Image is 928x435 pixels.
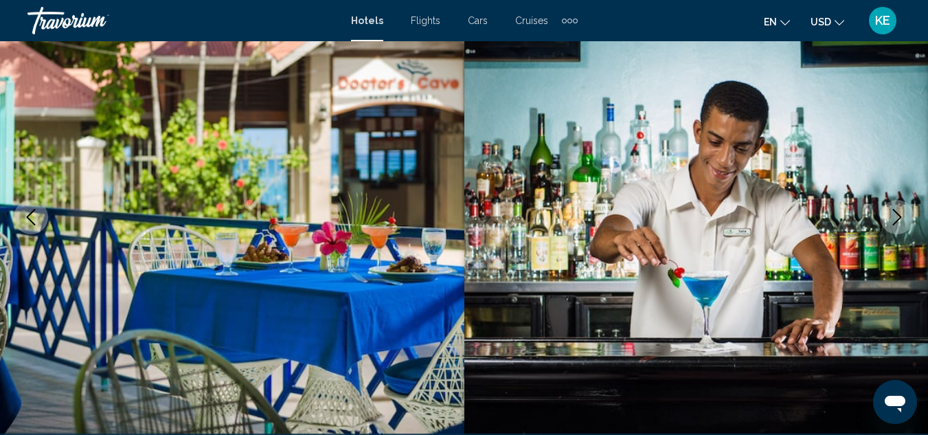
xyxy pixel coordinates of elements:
button: Change currency [811,12,844,32]
button: Change language [764,12,790,32]
a: Flights [411,15,440,26]
iframe: Button to launch messaging window [873,380,917,424]
span: USD [811,16,831,27]
a: Cars [468,15,488,26]
span: en [764,16,777,27]
span: KE [875,14,890,27]
button: Extra navigation items [562,10,578,32]
a: Cruises [515,15,548,26]
button: Previous image [14,200,48,234]
button: Next image [880,200,914,234]
button: User Menu [865,6,901,35]
a: Travorium [27,7,337,34]
a: Hotels [351,15,383,26]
